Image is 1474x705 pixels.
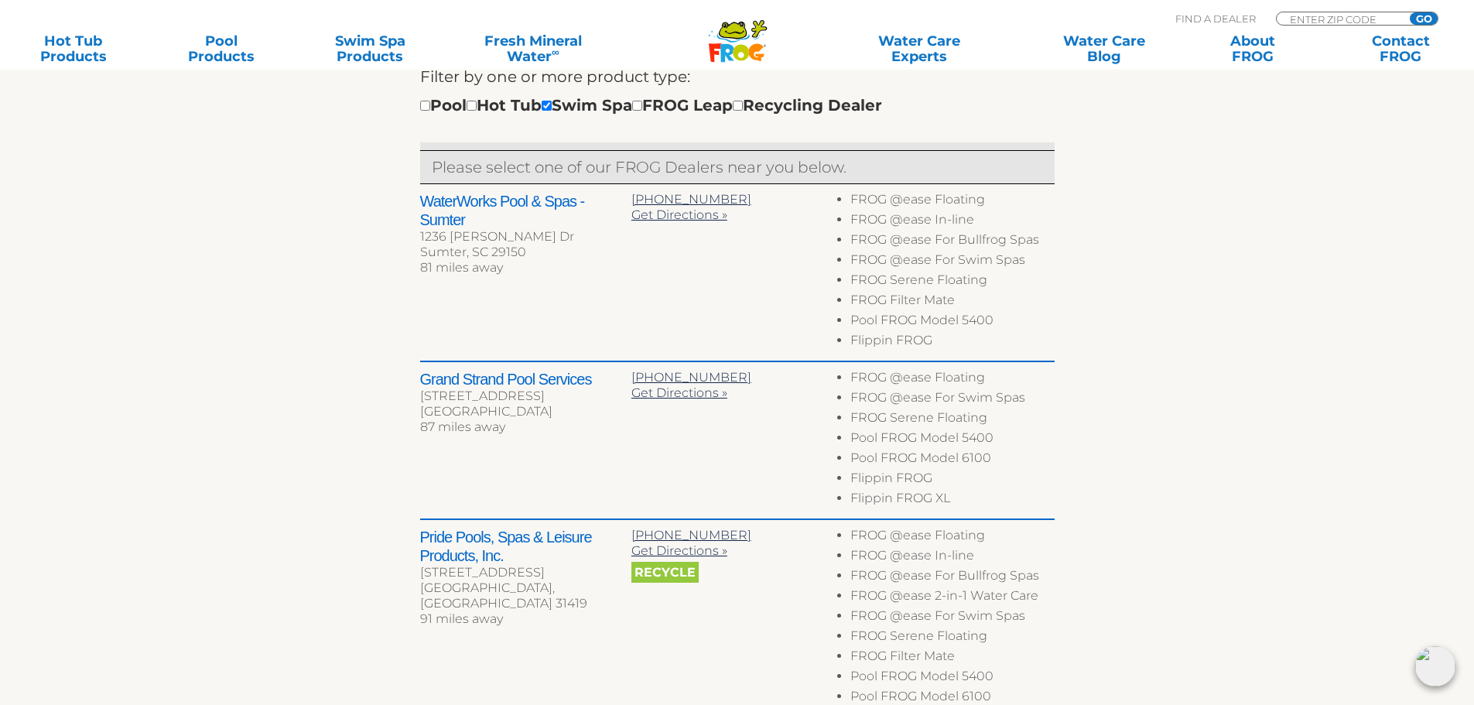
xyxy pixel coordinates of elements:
a: [PHONE_NUMBER] [631,370,751,385]
a: [PHONE_NUMBER] [631,192,751,207]
sup: ∞ [552,46,559,58]
li: FROG @ease Floating [850,192,1054,212]
label: Filter by one or more product type: [420,64,690,89]
div: [STREET_ADDRESS] [420,388,631,404]
li: Pool FROG Model 5400 [850,313,1054,333]
li: Pool FROG Model 6100 [850,450,1054,471]
span: 87 miles away [420,419,505,434]
li: FROG @ease In-line [850,548,1054,568]
a: Water CareBlog [1046,33,1161,64]
li: Flippin FROG XL [850,491,1054,511]
a: Get Directions » [631,543,727,558]
a: PoolProducts [164,33,279,64]
li: FROG Serene Floating [850,272,1054,293]
a: Hot TubProducts [15,33,131,64]
div: [GEOGRAPHIC_DATA] [420,404,631,419]
a: [PHONE_NUMBER] [631,528,751,542]
a: AboutFROG [1195,33,1310,64]
li: FROG @ease Floating [850,370,1054,390]
input: Zip Code Form [1288,12,1393,26]
li: Flippin FROG [850,333,1054,353]
li: Pool FROG Model 5400 [850,430,1054,450]
li: FROG @ease Floating [850,528,1054,548]
img: openIcon [1415,646,1455,686]
a: ContactFROG [1343,33,1459,64]
span: 91 miles away [420,611,503,626]
li: FROG Filter Mate [850,649,1054,669]
a: Get Directions » [631,385,727,400]
li: Flippin FROG [850,471,1054,491]
span: 81 miles away [420,260,503,275]
li: FROG Serene Floating [850,410,1054,430]
div: 1236 [PERSON_NAME] Dr [420,229,631,245]
li: FROG @ease For Swim Spas [850,608,1054,628]
li: FROG @ease 2-in-1 Water Care [850,588,1054,608]
li: FROG Filter Mate [850,293,1054,313]
li: FROG Serene Floating [850,628,1054,649]
li: FROG @ease For Bullfrog Spas [850,232,1054,252]
div: Sumter, SC 29150 [420,245,631,260]
div: [GEOGRAPHIC_DATA], [GEOGRAPHIC_DATA] 31419 [420,580,631,611]
div: Pool Hot Tub Swim Spa FROG Leap Recycling Dealer [420,93,882,118]
h2: WaterWorks Pool & Spas - Sumter [420,192,631,229]
li: Pool FROG Model 5400 [850,669,1054,689]
li: FROG @ease For Swim Spas [850,252,1054,272]
a: Fresh MineralWater∞ [460,33,605,64]
a: Swim SpaProducts [313,33,428,64]
span: Recycle [631,562,699,583]
a: Water CareExperts [826,33,1013,64]
div: [STREET_ADDRESS] [420,565,631,580]
input: GO [1410,12,1438,25]
li: FROG @ease In-line [850,212,1054,232]
p: Please select one of our FROG Dealers near you below. [432,155,1043,180]
li: FROG @ease For Swim Spas [850,390,1054,410]
p: Find A Dealer [1175,12,1256,26]
li: FROG @ease For Bullfrog Spas [850,568,1054,588]
a: Get Directions » [631,207,727,222]
h2: Pride Pools, Spas & Leisure Products, Inc. [420,528,631,565]
h2: Grand Strand Pool Services [420,370,631,388]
